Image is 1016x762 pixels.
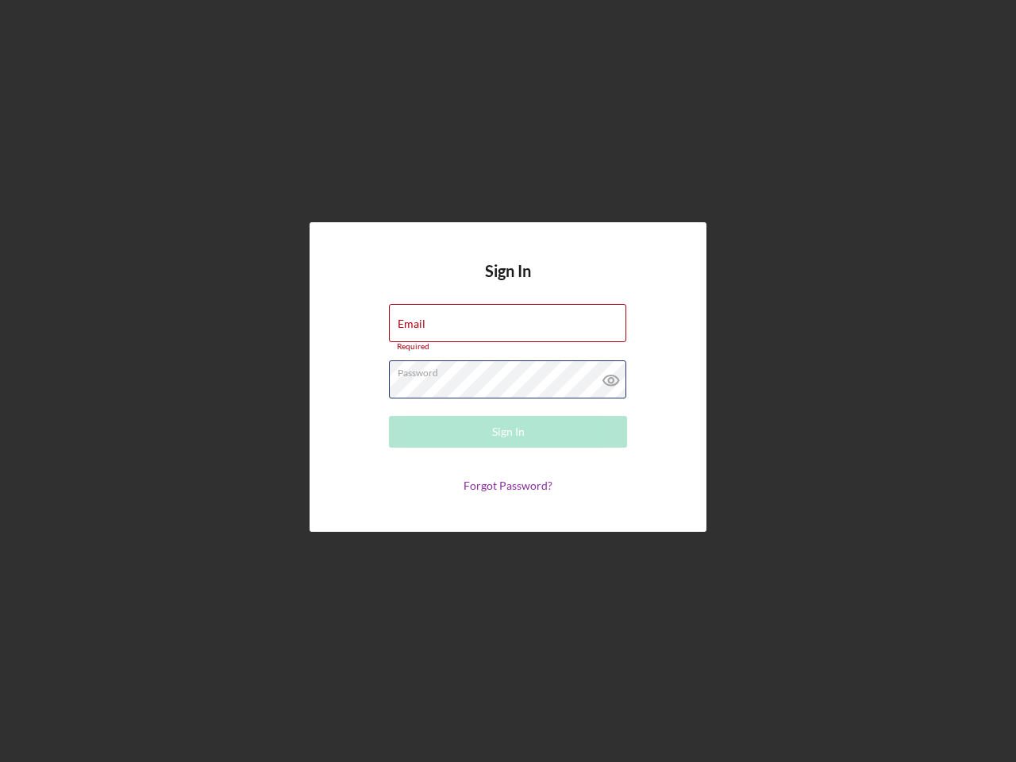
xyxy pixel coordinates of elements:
h4: Sign In [485,262,531,304]
label: Password [398,361,626,379]
a: Forgot Password? [464,479,552,492]
label: Email [398,317,425,330]
div: Required [389,342,627,352]
div: Sign In [492,416,525,448]
button: Sign In [389,416,627,448]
